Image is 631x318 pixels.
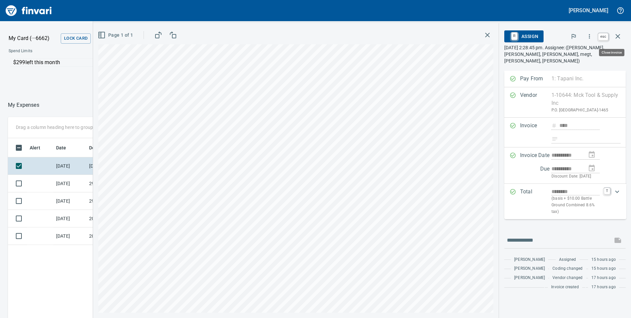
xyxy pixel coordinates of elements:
span: 17 hours ago [591,275,616,281]
p: $299 left this month [13,59,220,66]
span: Vendor changed [552,275,582,281]
span: Description [89,144,122,152]
span: Lock Card [64,35,87,42]
span: Alert [30,144,40,152]
p: Online and foreign allowed [3,67,224,73]
a: R [511,32,517,40]
a: T [604,188,610,194]
span: Assigned [559,257,576,263]
button: Flag [566,29,581,44]
span: [PERSON_NAME] [514,257,545,263]
img: Finvari [4,3,53,19]
td: 29.11040.65 [86,175,146,192]
p: My Expenses [8,101,39,109]
span: 15 hours ago [591,265,616,272]
td: 20.9113.20 [86,227,146,245]
button: Lock Card [61,33,91,44]
span: [PERSON_NAME] [514,265,545,272]
p: Drag a column heading here to group the table [16,124,113,131]
td: [DATE] [53,157,86,175]
span: Page 1 of 1 [99,31,133,39]
span: Date [56,144,75,152]
span: Coding changed [552,265,582,272]
td: [DATE] [53,192,86,210]
td: [DATE] [53,227,86,245]
h5: [PERSON_NAME] [569,7,608,14]
span: 17 hours ago [591,284,616,291]
td: 29.9002.2 [86,192,146,210]
td: [DATE] [53,210,86,227]
span: Spend Limits [9,48,128,55]
p: My Card (···6662) [9,34,58,42]
span: Assign [510,31,538,42]
span: Date [56,144,66,152]
p: [DATE] 2:28:45 pm. Assignee: ([PERSON_NAME], [PERSON_NAME], [PERSON_NAME], megt, [PERSON_NAME], [... [504,44,626,64]
button: More [582,29,597,44]
td: [DATE] [53,175,86,192]
span: Alert [30,144,49,152]
button: [PERSON_NAME] [567,5,610,16]
span: Description [89,144,114,152]
button: RAssign [504,30,544,42]
a: esc [598,33,608,40]
p: Total [520,188,551,215]
span: [PERSON_NAME] [514,275,545,281]
div: Expand [504,184,626,219]
td: [DATE] Invoice 6585 from Mck Tool & Supply Inc (1-10644) [86,157,146,175]
span: Invoice created [551,284,579,291]
span: 15 hours ago [591,257,616,263]
p: (basis + $10.00 Battle Ground Combined 8.6% tax) [551,195,600,215]
button: Page 1 of 1 [96,29,136,41]
span: This records your message into the invoice and notifies anyone mentioned [610,232,626,248]
td: 20.13309.65 [86,210,146,227]
nav: breadcrumb [8,101,39,109]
